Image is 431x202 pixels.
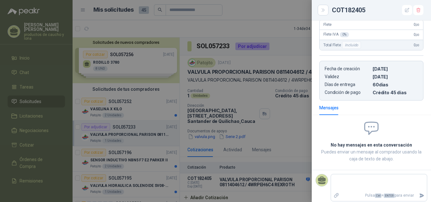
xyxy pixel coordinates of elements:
[384,193,395,198] span: ENTER
[375,193,381,198] span: Ctrl
[323,41,362,49] span: Total Flete
[416,33,419,37] span: ,00
[414,22,419,27] span: 0
[373,66,418,72] p: [DATE]
[414,43,419,47] span: 0
[323,22,332,27] span: Flete
[414,32,419,37] span: 0
[340,32,349,37] div: 0 %
[332,5,423,15] div: COT182405
[323,32,349,37] span: Flete IVA
[373,74,418,79] p: [DATE]
[325,90,370,95] p: Condición de pago
[325,74,370,79] p: Validez
[416,190,427,201] button: Enviar
[342,190,417,201] p: Pulsa + para enviar
[319,6,327,14] button: Close
[325,66,370,72] p: Fecha de creación
[325,82,370,87] p: Días de entrega
[319,148,423,162] p: Puedes enviar un mensaje al comprador usando la caja de texto de abajo.
[342,41,361,49] div: Incluido
[416,23,419,26] span: ,00
[373,82,418,87] p: 60 dias
[331,190,342,201] label: Adjuntar archivos
[319,141,423,148] h2: No hay mensajes en esta conversación
[416,43,419,47] span: ,00
[319,104,339,111] div: Mensajes
[373,90,418,95] p: Crédito 45 días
